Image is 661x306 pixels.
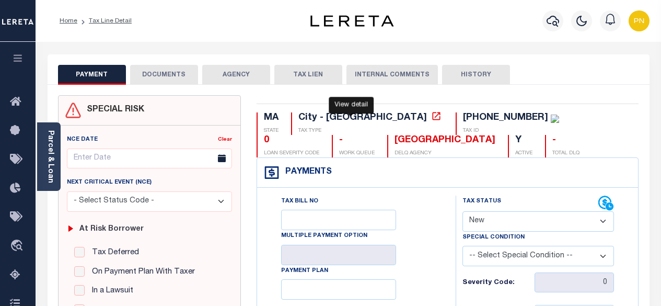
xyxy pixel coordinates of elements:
label: On Payment Plan With Taxer [87,266,195,278]
div: - [552,135,579,146]
label: Tax Deferred [87,247,139,259]
a: Clear [218,137,232,142]
button: PAYMENT [58,65,126,85]
label: Multiple Payment Option [281,232,367,241]
button: INTERNAL COMMENTS [346,65,438,85]
label: In a Lawsuit [87,285,133,297]
label: Special Condition [462,233,525,242]
div: City - [GEOGRAPHIC_DATA] [298,113,427,122]
div: View detail [329,97,374,114]
a: Tax Line Detail [89,18,132,24]
label: Tax Bill No [281,197,318,206]
a: Parcel & Loan [47,130,54,183]
h4: SPECIAL RISK [82,105,144,115]
div: Y [515,135,532,146]
div: MA [264,112,279,124]
div: [PHONE_NUMBER] [463,113,548,122]
img: svg+xml;base64,PHN2ZyB4bWxucz0iaHR0cDovL3d3dy53My5vcmcvMjAwMC9zdmciIHBvaW50ZXItZXZlbnRzPSJub25lIi... [629,10,650,31]
label: Payment Plan [281,267,328,276]
p: LOAN SEVERITY CODE [264,150,319,157]
button: DOCUMENTS [130,65,198,85]
button: TAX LIEN [274,65,342,85]
h4: Payments [280,167,332,177]
h6: Severity Code: [462,279,535,287]
div: [GEOGRAPHIC_DATA] [395,135,495,146]
p: STATE [264,127,279,135]
p: TOTAL DLQ [552,150,579,157]
div: 0 [264,135,319,146]
img: logo-dark.svg [310,15,394,27]
p: WORK QUEUE [339,150,375,157]
p: DELQ AGENCY [395,150,495,157]
input: Enter Date [67,149,233,169]
button: HISTORY [442,65,510,85]
p: TAX ID [463,127,559,135]
p: ACTIVE [515,150,532,157]
div: - [339,135,375,146]
label: Next Critical Event (NCE) [67,178,152,187]
button: AGENCY [202,65,270,85]
label: NCE Date [67,135,98,144]
p: TAX TYPE [298,127,443,135]
img: check-icon-green.svg [551,115,559,123]
a: Home [60,18,77,24]
h6: At Risk Borrower [79,225,144,234]
label: Tax Status [462,197,501,206]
